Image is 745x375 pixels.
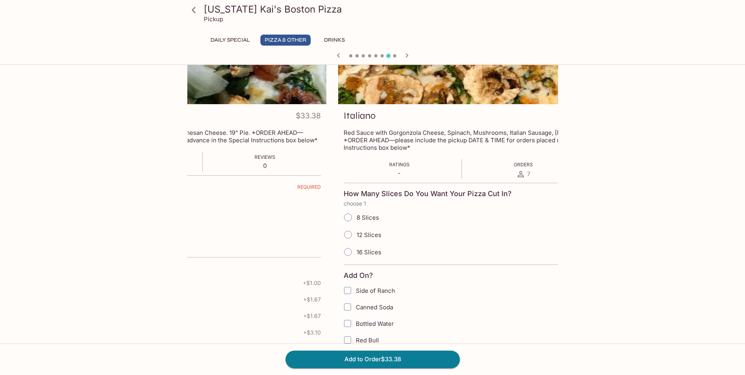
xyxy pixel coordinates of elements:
[344,189,512,198] h4: How Many Slices Do You Want Your Pizza Cut In?
[344,200,703,207] p: choose 1
[357,214,379,221] span: 8 Slices
[344,129,703,151] p: Red Sauce with Gorgonzola Cheese, Spinach, Mushrooms, Italian Sausage, [PERSON_NAME] and Parmesan...
[204,15,223,23] p: Pickup
[344,110,375,122] h3: Italiano
[260,35,311,46] button: Pizza & Other
[297,184,321,193] span: REQUIRED
[303,280,321,286] span: + $1.00
[357,231,381,239] span: 12 Slices
[356,303,393,311] span: Canned Soda
[303,296,321,303] span: + $1.67
[303,313,321,319] span: + $1.67
[254,162,275,169] p: 0
[296,110,321,125] h4: $33.38
[344,271,373,280] h4: Add On?
[204,3,555,15] h3: [US_STATE] Kai's Boston Pizza
[527,170,530,178] span: 7
[303,329,321,336] span: + $3.10
[514,162,533,167] span: Orders
[389,162,410,167] span: Ratings
[356,287,395,294] span: Side of Ranch
[206,35,254,46] button: Daily Special
[389,169,410,177] p: -
[356,320,394,327] span: Bottled Water
[357,248,381,256] span: 16 Slices
[317,35,352,46] button: Drinks
[254,154,275,160] span: Reviews
[286,351,460,368] button: Add to Order$33.38
[356,336,379,344] span: Red Bull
